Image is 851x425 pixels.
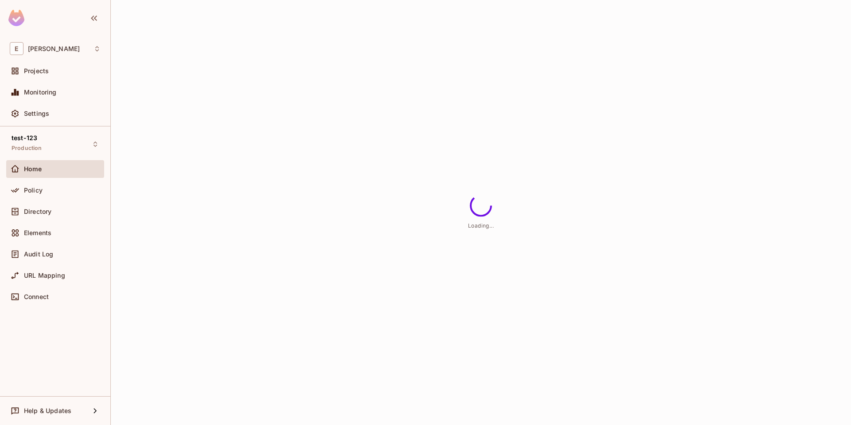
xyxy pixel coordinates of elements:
span: Elements [24,229,51,236]
span: test-123 [12,134,37,142]
span: Audit Log [24,251,53,258]
span: Connect [24,293,49,300]
span: URL Mapping [24,272,65,279]
span: Production [12,145,42,152]
span: Settings [24,110,49,117]
span: Directory [24,208,51,215]
span: Loading... [468,222,494,229]
span: Policy [24,187,43,194]
img: SReyMgAAAABJRU5ErkJggg== [8,10,24,26]
span: Home [24,165,42,173]
span: Projects [24,67,49,75]
span: Monitoring [24,89,57,96]
span: Workspace: Eli [28,45,80,52]
span: E [10,42,23,55]
span: Help & Updates [24,407,71,414]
